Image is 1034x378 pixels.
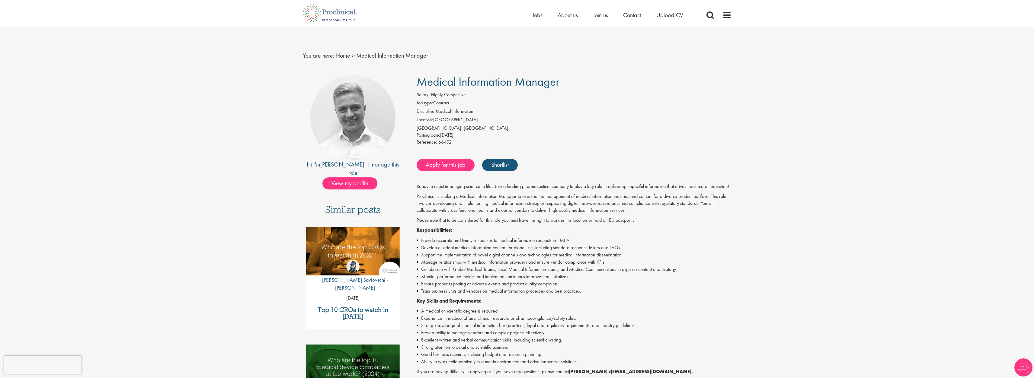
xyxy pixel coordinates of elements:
[482,159,518,171] a: Shortlist
[417,74,559,89] span: Medical Information Manager
[417,116,731,125] li: [GEOGRAPHIC_DATA]
[417,108,731,116] li: Medical Information
[306,260,400,294] a: Theodora Savlovschi - Wicks [PERSON_NAME] Savlovschi - [PERSON_NAME]
[322,179,383,186] a: View my profile
[417,280,731,287] li: Ensure proper reporting of adverse events and product quality complaints.
[611,368,693,375] strong: [EMAIL_ADDRESS][DOMAIN_NAME].
[569,368,607,375] strong: [PERSON_NAME]
[417,183,731,190] p: Ready to assist in bringing science to life? Join a leading pharmaceutical company to play a key ...
[417,322,731,329] li: Strong knowledge of medical information best practices, legal and regulatory requirements, and in...
[306,227,400,280] a: Link to a post
[417,351,731,358] li: Good business acumen, including budget and resource planning.
[417,336,731,344] li: Excellent written and verbal communication skills, including scientific writing.
[417,368,731,375] p: If you are having difficulty in applying or if you have any questions, please contact at
[417,125,731,132] div: [GEOGRAPHIC_DATA], [GEOGRAPHIC_DATA]
[623,11,641,19] a: Contact
[417,266,731,273] li: Collaborate with Global Medical Teams, Local Medical Information teams, and Medical Communication...
[310,75,395,160] img: imeage of recruiter Joshua Bye
[438,139,452,145] span: 66492
[309,307,397,320] a: Top 10 CROs to watch in [DATE]
[417,91,430,98] label: Salary:
[417,159,475,171] a: Apply for this job
[417,100,731,108] li: Contract
[417,244,731,251] li: Develop or adapt medical information content for global use, including standard response letters ...
[532,11,543,19] a: Jobs
[417,251,731,259] li: Support the implementation of novel digital channels and technologies for medical information dis...
[417,259,731,266] li: Manage relationships with medical information providers and ensure vendor compliance with KPIs.
[1014,358,1032,376] img: Chatbot
[417,344,731,351] li: Strong attention to detail and scientific acumen.
[656,11,683,19] a: Upload CV
[417,132,440,138] span: Posting date:
[356,52,428,59] span: Medical Information Manager
[320,160,364,168] a: [PERSON_NAME]
[417,287,731,295] li: Train business units and vendors on medical information processes and best practices.
[303,52,335,59] span: You are here:
[558,11,578,19] a: About us
[346,260,360,273] img: Theodora Savlovschi - Wicks
[417,132,731,139] div: [DATE]
[306,276,400,291] p: [PERSON_NAME] Savlovschi - [PERSON_NAME]
[336,52,350,59] a: breadcrumb link
[322,177,377,189] span: View my profile
[417,217,731,224] p: Please note that to be considered for this role you must have the right to work in this location ...
[306,295,400,302] p: [DATE]
[431,91,466,98] span: Highly Competitive
[4,356,82,374] iframe: reCAPTCHA
[352,52,355,59] span: >
[417,329,731,336] li: Proven ability to manage vendors and complex projects effectively.
[325,205,381,219] h3: Similar posts
[417,307,731,315] li: A medical or scientific degree is required.
[417,315,731,322] li: Experience in medical affairs, clinical research, or pharmacovigilance/safety roles.
[593,11,608,19] a: Join us
[417,100,433,106] label: Job type:
[417,139,437,146] label: Reference:
[417,298,482,304] strong: Key Skills and Requirements:
[417,237,731,244] li: Provide accurate and timely responses to medical information requests in EMEA.
[417,273,731,280] li: Monitor performance metrics and implement continuous improvement initiatives.
[306,227,400,275] img: Top 10 CROs 2025 | Proclinical
[417,227,452,233] strong: Responsibilities:
[417,108,436,115] label: Discipline:
[632,217,634,223] strong: .
[417,358,731,365] li: Ability to work collaboratively in a matrix environment and drive innovative solutions.
[303,160,403,177] div: Hi I'm , I manage this role
[417,116,433,123] label: Location:
[417,193,731,214] p: Proclinical is seeking a Medical Information Manager to oversee the management of medical informa...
